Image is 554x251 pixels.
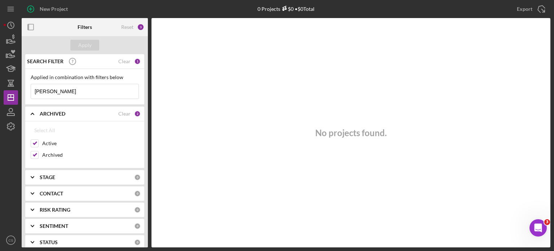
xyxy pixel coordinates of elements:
div: 0 [134,239,141,246]
h3: No projects found. [315,128,387,138]
b: STAGE [40,174,55,180]
div: 0 [134,190,141,197]
b: SEARCH FILTER [27,59,63,64]
button: New Project [22,2,75,16]
div: New Project [40,2,68,16]
iframe: Intercom live chat [529,219,547,237]
div: Clear [118,59,131,64]
button: CS [4,233,18,247]
b: SENTIMENT [40,223,68,229]
div: Applied in combination with filters below [31,74,139,80]
div: $0 [280,6,294,12]
b: ARCHIVED [40,111,65,117]
label: Active [42,140,139,147]
text: CS [8,238,13,242]
span: 3 [544,219,550,225]
div: 0 [134,223,141,229]
b: STATUS [40,239,58,245]
b: Filters [78,24,92,30]
div: 1 [134,58,141,65]
div: Clear [118,111,131,117]
div: 3 [137,23,144,31]
div: 0 [134,174,141,181]
div: Apply [78,40,92,51]
div: 0 Projects • $0 Total [258,6,315,12]
b: RISK RATING [40,207,70,213]
div: 2 [134,111,141,117]
label: Archived [42,151,139,159]
button: Export [510,2,550,16]
div: Reset [121,24,133,30]
button: Apply [70,40,99,51]
b: CONTACT [40,191,63,196]
div: 0 [134,207,141,213]
div: Export [517,2,532,16]
button: Select All [31,123,59,138]
div: Select All [34,123,55,138]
